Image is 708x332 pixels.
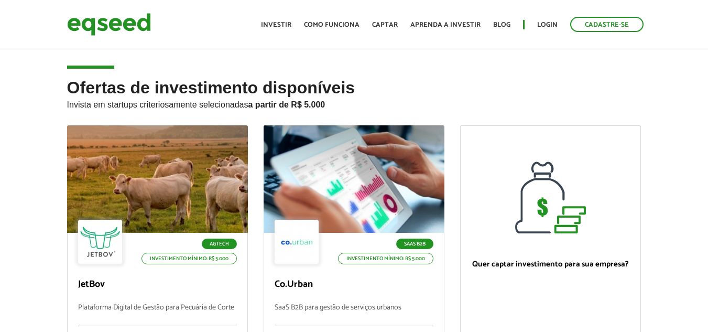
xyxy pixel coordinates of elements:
p: Invista em startups criteriosamente selecionadas [67,97,641,110]
p: Plataforma Digital de Gestão para Pecuária de Corte [78,304,237,326]
p: SaaS B2B [396,239,433,249]
a: Aprenda a investir [410,22,481,28]
a: Blog [493,22,510,28]
p: JetBov [78,279,237,291]
h2: Ofertas de investimento disponíveis [67,79,641,125]
p: Co.Urban [275,279,433,291]
p: Investimento mínimo: R$ 5.000 [338,253,433,264]
a: Login [537,22,558,28]
a: Investir [261,22,291,28]
a: Captar [372,22,398,28]
p: Investimento mínimo: R$ 5.000 [141,253,237,264]
p: Agtech [202,239,237,249]
strong: a partir de R$ 5.000 [248,100,325,109]
img: EqSeed [67,10,151,38]
a: Como funciona [304,22,360,28]
p: SaaS B2B para gestão de serviços urbanos [275,304,433,326]
a: Cadastre-se [570,17,644,32]
p: Quer captar investimento para sua empresa? [471,260,630,269]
